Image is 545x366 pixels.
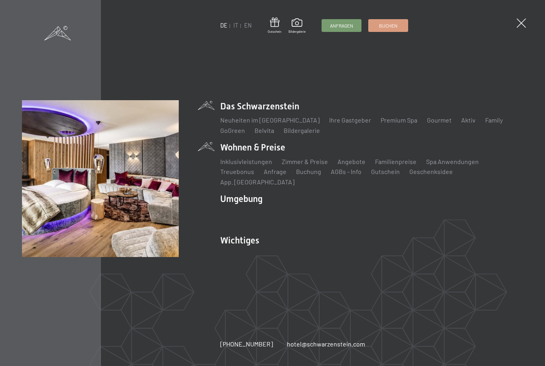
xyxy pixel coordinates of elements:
[379,22,397,29] span: Buchen
[288,30,306,34] span: Bildergalerie
[296,168,321,175] a: Buchung
[322,20,361,32] a: Anfragen
[220,340,273,348] a: [PHONE_NUMBER]
[220,22,227,29] a: DE
[369,20,408,32] a: Buchen
[287,340,365,348] a: hotel@schwarzenstein.com
[381,116,417,124] a: Premium Spa
[268,18,281,34] a: Gutschein
[427,116,452,124] a: Gourmet
[331,168,361,175] a: AGBs - Info
[282,158,328,165] a: Zimmer & Preise
[268,30,281,34] span: Gutschein
[264,168,286,175] a: Anfrage
[329,116,371,124] a: Ihre Gastgeber
[220,178,294,186] a: App. [GEOGRAPHIC_DATA]
[220,340,273,348] span: [PHONE_NUMBER]
[244,22,252,29] a: EN
[284,127,320,134] a: Bildergalerie
[220,127,245,134] a: GoGreen
[371,168,400,175] a: Gutschein
[461,116,476,124] a: Aktiv
[409,168,453,175] a: Geschenksidee
[220,116,320,124] a: Neuheiten im [GEOGRAPHIC_DATA]
[255,127,274,134] a: Belvita
[485,116,503,124] a: Family
[288,18,306,34] a: Bildergalerie
[426,158,479,165] a: Spa Anwendungen
[220,168,254,175] a: Treuebonus
[338,158,365,165] a: Angebote
[233,22,238,29] a: IT
[375,158,417,165] a: Familienpreise
[330,22,353,29] span: Anfragen
[220,158,272,165] a: Inklusivleistungen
